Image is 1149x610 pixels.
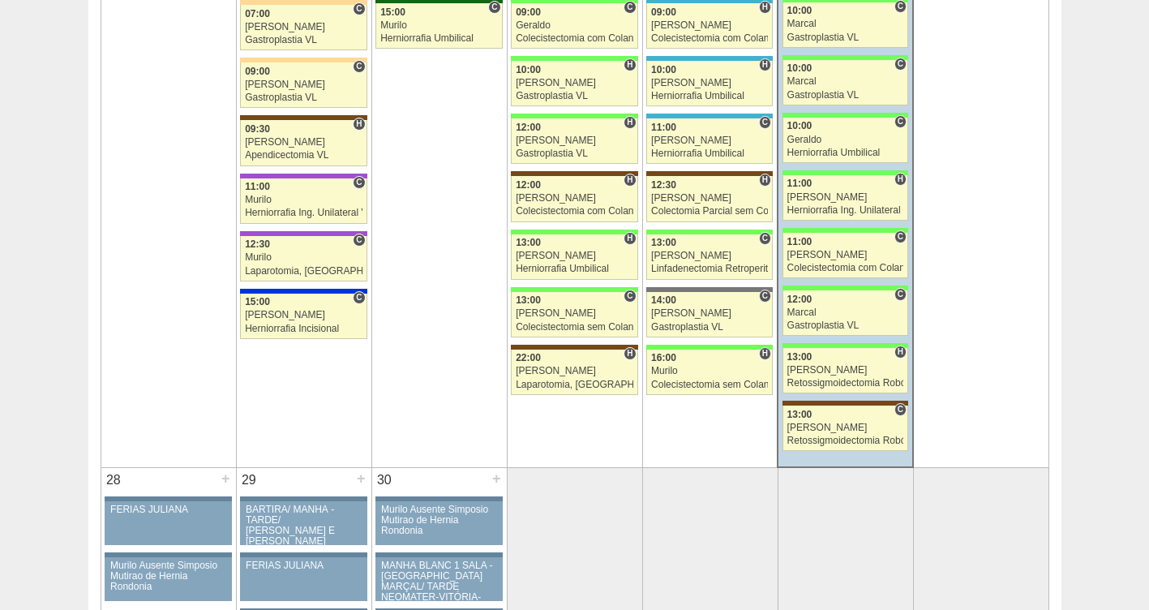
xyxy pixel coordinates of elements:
[759,58,771,71] span: Hospital
[894,115,907,128] span: Consultório
[646,345,773,350] div: Key: Brasil
[646,292,773,337] a: C 14:00 [PERSON_NAME] Gastroplastia VL
[894,230,907,243] span: Consultório
[894,173,907,186] span: Hospital
[105,557,231,601] a: Murilo Ausente Simposio Mutirao de Hernia Rondonia
[646,171,773,176] div: Key: Santa Joana
[516,148,633,159] div: Gastroplastia VL
[516,352,541,363] span: 22:00
[651,179,676,191] span: 12:30
[240,115,367,120] div: Key: Santa Joana
[381,505,497,537] div: Murilo Ausente Simposio Mutirao de Hernia Rondonia
[759,174,771,187] span: Hospital
[646,114,773,118] div: Key: Neomater
[624,1,636,14] span: Consultório
[240,62,367,108] a: C 09:00 [PERSON_NAME] Gastroplastia VL
[245,181,270,192] span: 11:00
[240,178,367,224] a: C 11:00 Murilo Herniorrafia Ing. Unilateral VL
[380,33,498,44] div: Herniorrafia Umbilical
[787,423,904,433] div: [PERSON_NAME]
[651,135,768,146] div: [PERSON_NAME]
[245,92,362,103] div: Gastroplastia VL
[240,120,367,165] a: H 09:30 [PERSON_NAME] Apendicectomia VL
[759,347,771,360] span: Hospital
[787,19,904,29] div: Marcal
[245,296,270,307] span: 15:00
[516,33,633,44] div: Colecistectomia com Colangiografia VL
[651,6,676,18] span: 09:00
[240,174,367,178] div: Key: IFOR
[511,230,637,234] div: Key: Brasil
[516,20,633,31] div: Geraldo
[624,58,636,71] span: Hospital
[624,174,636,187] span: Hospital
[490,468,504,489] div: +
[651,366,768,376] div: Murilo
[782,406,908,451] a: C 13:00 [PERSON_NAME] Retossigmoidectomia Robótica
[516,237,541,248] span: 13:00
[511,292,637,337] a: C 13:00 [PERSON_NAME] Colecistectomia sem Colangiografia VL
[245,324,362,334] div: Herniorrafia Incisional
[246,505,362,548] div: BARTIRA/ MANHÃ - TARDE/ [PERSON_NAME] E [PERSON_NAME]
[782,348,908,393] a: H 13:00 [PERSON_NAME] Retossigmoidectomia Robótica
[651,251,768,261] div: [PERSON_NAME]
[380,20,498,31] div: Murilo
[651,237,676,248] span: 13:00
[380,6,405,18] span: 15:00
[651,380,768,390] div: Colecistectomia sem Colangiografia VL
[245,310,362,320] div: [PERSON_NAME]
[245,8,270,19] span: 07:00
[110,505,226,515] div: FERIAS JULIANA
[646,176,773,221] a: H 12:30 [PERSON_NAME] Colectomia Parcial sem Colostomia
[516,78,633,88] div: [PERSON_NAME]
[375,557,502,601] a: MANHÃ BLANC 1 SALA -[GEOGRAPHIC_DATA] MARÇAL/ TARDE NEOMATER-VITÓRIA-BARTIRA
[245,123,270,135] span: 09:30
[787,436,904,446] div: Retossigmoidectomia Robótica
[646,118,773,164] a: C 11:00 [PERSON_NAME] Herniorrafia Umbilical
[105,552,231,557] div: Key: Aviso
[353,234,365,247] span: Consultório
[624,290,636,303] span: Consultório
[353,118,365,131] span: Hospital
[646,230,773,234] div: Key: Brasil
[245,66,270,77] span: 09:00
[787,250,904,260] div: [PERSON_NAME]
[375,501,502,545] a: Murilo Ausente Simposio Mutirao de Hernia Rondonia
[245,150,362,161] div: Apendicectomia VL
[651,78,768,88] div: [PERSON_NAME]
[511,3,637,49] a: C 09:00 Geraldo Colecistectomia com Colangiografia VL
[651,206,768,217] div: Colectomia Parcial sem Colostomia
[787,192,904,203] div: [PERSON_NAME]
[516,122,541,133] span: 12:00
[782,343,908,348] div: Key: Brasil
[782,290,908,336] a: C 12:00 Marcal Gastroplastia VL
[516,206,633,217] div: Colecistectomia com Colangiografia VL
[787,32,904,43] div: Gastroplastia VL
[787,409,812,420] span: 13:00
[245,195,362,205] div: Murilo
[646,234,773,280] a: C 13:00 [PERSON_NAME] Linfadenectomia Retroperitoneal
[787,351,812,363] span: 13:00
[516,380,633,390] div: Laparotomia, [GEOGRAPHIC_DATA], Drenagem, Bridas VL
[787,148,904,158] div: Herniorrafia Umbilical
[516,64,541,75] span: 10:00
[516,193,633,204] div: [PERSON_NAME]
[787,90,904,101] div: Gastroplastia VL
[105,501,231,545] a: FERIAS JULIANA
[516,294,541,306] span: 13:00
[624,232,636,245] span: Hospital
[516,322,633,333] div: Colecistectomia sem Colangiografia VL
[759,290,771,303] span: Consultório
[651,148,768,159] div: Herniorrafia Umbilical
[246,561,362,571] div: FERIAS JULIANA
[511,234,637,280] a: H 13:00 [PERSON_NAME] Herniorrafia Umbilical
[651,33,768,44] div: Colecistectomia com Colangiografia VL
[894,58,907,71] span: Consultório
[516,366,633,376] div: [PERSON_NAME]
[240,501,367,545] a: BARTIRA/ MANHÃ - TARDE/ [PERSON_NAME] E [PERSON_NAME]
[516,6,541,18] span: 09:00
[894,346,907,359] span: Hospital
[782,228,908,233] div: Key: Brasil
[511,171,637,176] div: Key: Santa Joana
[787,365,904,376] div: [PERSON_NAME]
